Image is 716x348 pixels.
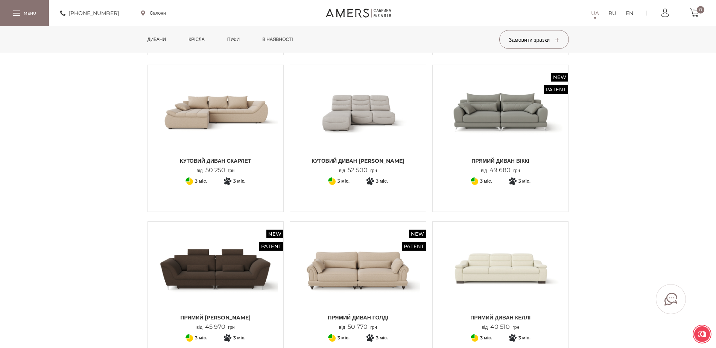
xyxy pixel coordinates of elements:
[544,85,568,94] span: Patent
[697,6,704,14] span: 0
[608,9,616,18] a: RU
[183,26,210,53] a: Крісла
[195,177,207,186] span: 3 міс.
[154,227,278,331] a: New Patent Прямий Диван Грейсі Прямий Диван Грейсі Прямий [PERSON_NAME] від45 970грн
[551,73,568,82] span: New
[480,333,492,342] span: 3 міс.
[345,323,370,330] span: 50 770
[438,314,563,321] span: Прямий диван КЕЛЛІ
[196,324,235,331] p: від грн
[509,36,559,43] span: Замовити зразки
[233,177,245,186] span: 3 міс.
[626,9,633,18] a: EN
[591,9,599,18] a: UA
[233,333,245,342] span: 3 міс.
[222,26,246,53] a: Пуфи
[296,157,420,165] span: Кутовий диван [PERSON_NAME]
[402,242,426,251] span: Patent
[518,177,531,186] span: 3 міс.
[203,166,228,174] span: 50 250
[257,26,298,53] a: в наявності
[296,227,420,331] a: New Patent Прямий диван ГОЛДІ Прямий диван ГОЛДІ Прямий диван ГОЛДІ від50 770грн
[339,167,377,174] p: від грн
[141,10,166,17] a: Салони
[154,157,278,165] span: Кутовий диван Скарлет
[499,30,569,49] button: Замовити зразки
[154,314,278,321] span: Прямий [PERSON_NAME]
[480,177,492,186] span: 3 міс.
[60,9,119,18] a: [PHONE_NUMBER]
[259,242,283,251] span: Patent
[337,333,350,342] span: 3 міс.
[266,230,283,238] span: New
[196,167,234,174] p: від грн
[376,177,388,186] span: 3 міс.
[438,227,563,331] a: Прямий диван КЕЛЛІ Прямий диван КЕЛЛІ Прямий диван КЕЛЛІ від40 510грн
[438,157,563,165] span: Прямий диван ВІККІ
[195,333,207,342] span: 3 міс.
[482,324,519,331] p: від грн
[409,230,426,238] span: New
[337,177,350,186] span: 3 міс.
[202,323,228,330] span: 45 970
[339,324,377,331] p: від грн
[481,167,520,174] p: від грн
[154,71,278,174] a: Кутовий диван Скарлет Кутовий диван Скарлет Кутовий диван Скарлет від50 250грн
[487,166,513,174] span: 49 680
[438,71,563,174] a: New Patent Прямий диван ВІККІ Прямий диван ВІККІ Прямий диван ВІККІ від49 680грн
[142,26,172,53] a: Дивани
[518,333,531,342] span: 3 міс.
[296,314,420,321] span: Прямий диван ГОЛДІ
[376,333,388,342] span: 3 міс.
[345,166,370,174] span: 52 500
[296,71,420,174] a: Кутовий диван ОДРІ МІНІ Кутовий диван ОДРІ МІНІ Кутовий диван [PERSON_NAME] від52 500грн
[488,323,512,330] span: 40 510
